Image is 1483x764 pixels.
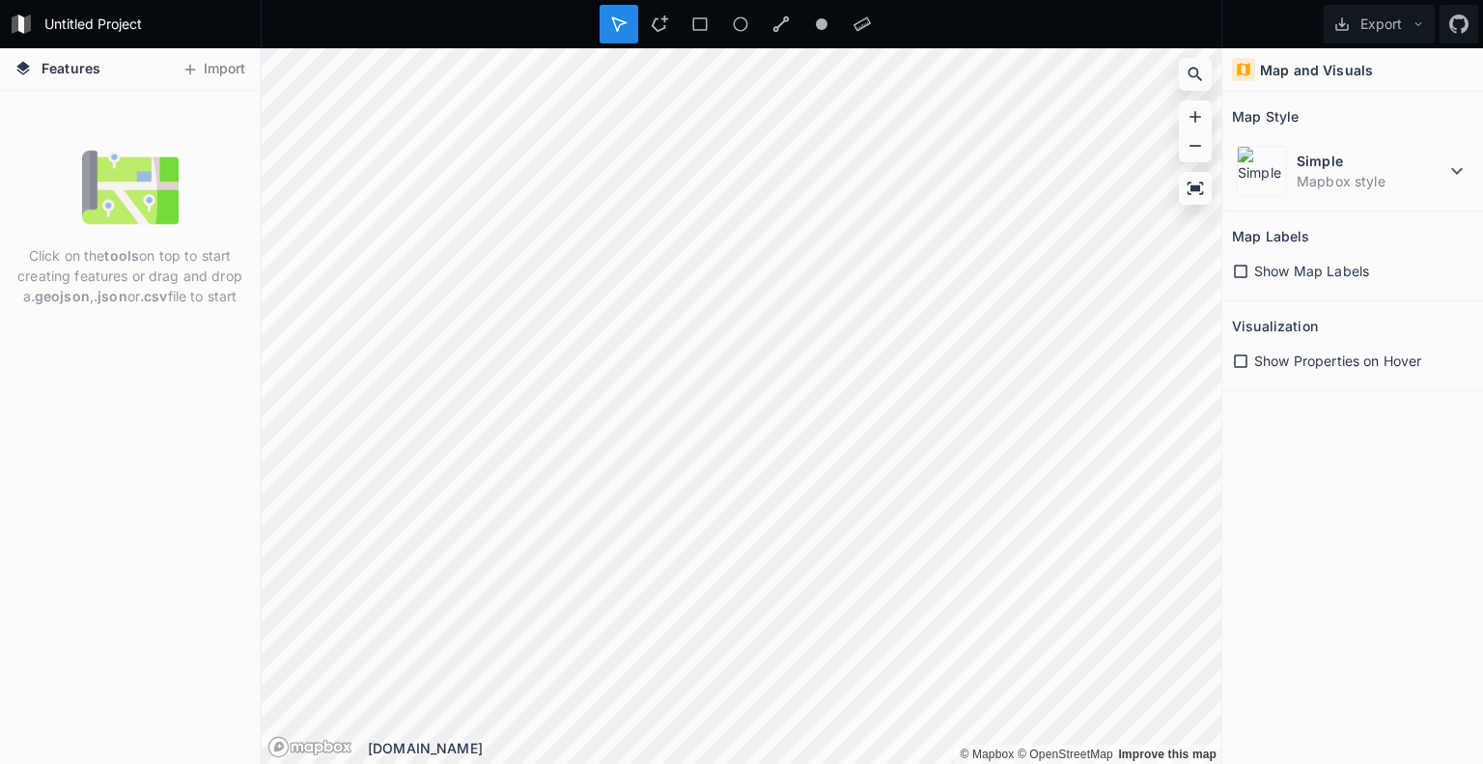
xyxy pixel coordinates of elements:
[1254,261,1369,281] span: Show Map Labels
[14,245,245,306] p: Click on the on top to start creating features or drag and drop a , or file to start
[1237,146,1287,196] img: Simple
[1260,60,1373,80] h4: Map and Visuals
[1232,101,1299,131] h2: Map Style
[1232,221,1309,251] h2: Map Labels
[94,288,127,304] strong: .json
[1297,151,1445,171] dt: Simple
[1254,351,1421,371] span: Show Properties on Hover
[172,54,255,85] button: Import
[104,247,139,264] strong: tools
[82,139,179,236] img: empty
[1232,311,1318,341] h2: Visualization
[368,738,1221,758] div: [DOMAIN_NAME]
[267,736,352,758] a: Mapbox logo
[1018,748,1113,761] a: OpenStreetMap
[31,288,90,304] strong: .geojson
[960,748,1014,761] a: Mapbox
[1324,5,1435,43] button: Export
[1118,748,1217,761] a: Map feedback
[1297,171,1445,191] dd: Mapbox style
[140,288,168,304] strong: .csv
[42,58,100,78] span: Features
